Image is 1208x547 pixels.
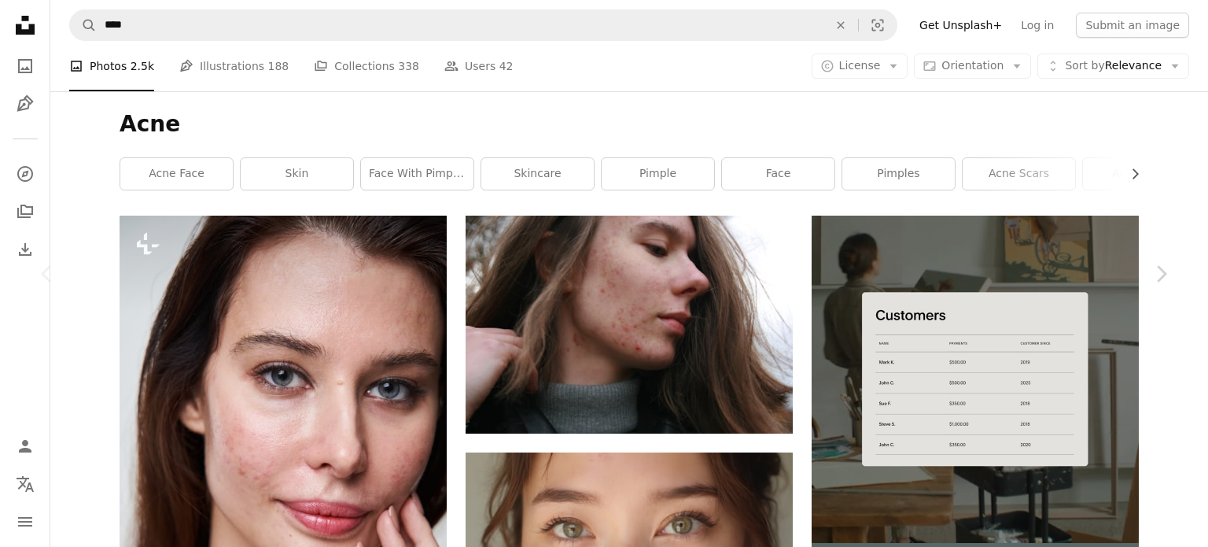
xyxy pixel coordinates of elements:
a: Explore [9,158,41,190]
a: Get Unsplash+ [910,13,1011,38]
a: Collections 338 [314,41,419,91]
button: Search Unsplash [70,10,97,40]
a: Close-up studio shot of positive coquettish woman with blue eyes and skin imperfections smiling h... [120,453,447,468]
a: Users 42 [444,41,514,91]
a: pimple [602,158,714,190]
button: Orientation [914,54,1031,79]
span: 188 [268,57,289,75]
span: Relevance [1065,58,1162,74]
button: License [812,54,908,79]
button: Menu [9,506,41,538]
span: 42 [499,57,514,75]
a: Collections [9,196,41,227]
a: face [722,158,834,190]
a: skin [241,158,353,190]
span: 338 [398,57,419,75]
button: Submit an image [1076,13,1189,38]
a: a woman with a substance on her face [466,317,793,331]
span: Orientation [941,59,1004,72]
form: Find visuals sitewide [69,9,897,41]
a: Photos [9,50,41,82]
a: face with pimples [361,158,473,190]
a: Next [1114,198,1208,349]
span: Sort by [1065,59,1104,72]
h1: Acne [120,110,1139,139]
button: Language [9,468,41,500]
a: Illustrations [9,88,41,120]
a: acne face [120,158,233,190]
span: License [839,59,881,72]
button: Clear [823,10,858,40]
a: pimples [842,158,955,190]
button: scroll list to the right [1121,158,1139,190]
a: Log in [1011,13,1063,38]
img: file-1747939376688-baf9a4a454ffimage [812,216,1139,543]
a: Illustrations 188 [179,41,289,91]
a: acne scars [963,158,1075,190]
a: Log in / Sign up [9,431,41,462]
button: Visual search [859,10,897,40]
button: Sort byRelevance [1037,54,1189,79]
a: acne skin [1083,158,1195,190]
a: skincare [481,158,594,190]
img: a woman with a substance on her face [466,216,793,434]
